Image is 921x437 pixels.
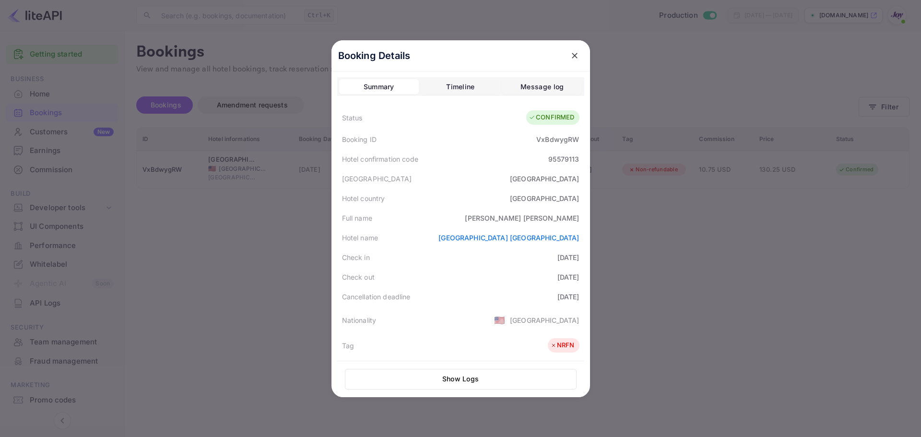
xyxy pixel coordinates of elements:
[342,315,377,325] div: Nationality
[502,79,582,94] button: Message log
[557,292,579,302] div: [DATE]
[510,174,579,184] div: [GEOGRAPHIC_DATA]
[345,369,577,390] button: Show Logs
[342,113,363,123] div: Status
[557,272,579,282] div: [DATE]
[342,213,372,223] div: Full name
[557,252,579,262] div: [DATE]
[342,233,378,243] div: Hotel name
[438,234,579,242] a: [GEOGRAPHIC_DATA] [GEOGRAPHIC_DATA]
[494,311,505,329] span: United States
[342,174,412,184] div: [GEOGRAPHIC_DATA]
[548,154,579,164] div: 95579113
[550,341,575,350] div: NRFN
[342,292,411,302] div: Cancellation deadline
[510,193,579,203] div: [GEOGRAPHIC_DATA]
[520,81,564,93] div: Message log
[342,272,375,282] div: Check out
[566,47,583,64] button: close
[536,134,579,144] div: VxBdwygRW
[342,341,354,351] div: Tag
[510,315,579,325] div: [GEOGRAPHIC_DATA]
[342,252,370,262] div: Check in
[529,113,574,122] div: CONFIRMED
[338,48,411,63] p: Booking Details
[421,79,500,94] button: Timeline
[364,81,394,93] div: Summary
[446,81,474,93] div: Timeline
[342,193,385,203] div: Hotel country
[339,79,419,94] button: Summary
[342,154,418,164] div: Hotel confirmation code
[342,134,377,144] div: Booking ID
[465,213,579,223] div: [PERSON_NAME] [PERSON_NAME]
